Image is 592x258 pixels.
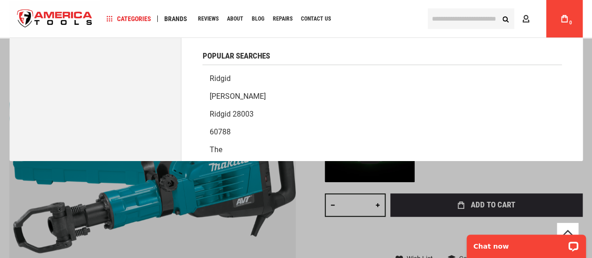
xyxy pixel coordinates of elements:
[164,15,187,22] span: Brands
[227,16,243,22] span: About
[106,15,151,22] span: Categories
[569,20,572,25] span: 0
[248,13,269,25] a: Blog
[160,13,191,25] a: Brands
[203,52,270,60] span: Popular Searches
[203,70,562,88] a: Ridgid
[198,16,219,22] span: Reviews
[9,1,100,37] img: America Tools
[203,105,562,123] a: Ridgid 28003
[223,13,248,25] a: About
[203,123,562,141] a: 60788
[273,16,292,22] span: Repairs
[102,13,155,25] a: Categories
[252,16,264,22] span: Blog
[203,141,562,159] a: The
[301,16,331,22] span: Contact Us
[297,13,335,25] a: Contact Us
[269,13,297,25] a: Repairs
[497,10,514,28] button: Search
[9,1,100,37] a: store logo
[194,13,223,25] a: Reviews
[203,88,562,105] a: [PERSON_NAME]
[460,229,592,258] iframe: LiveChat chat widget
